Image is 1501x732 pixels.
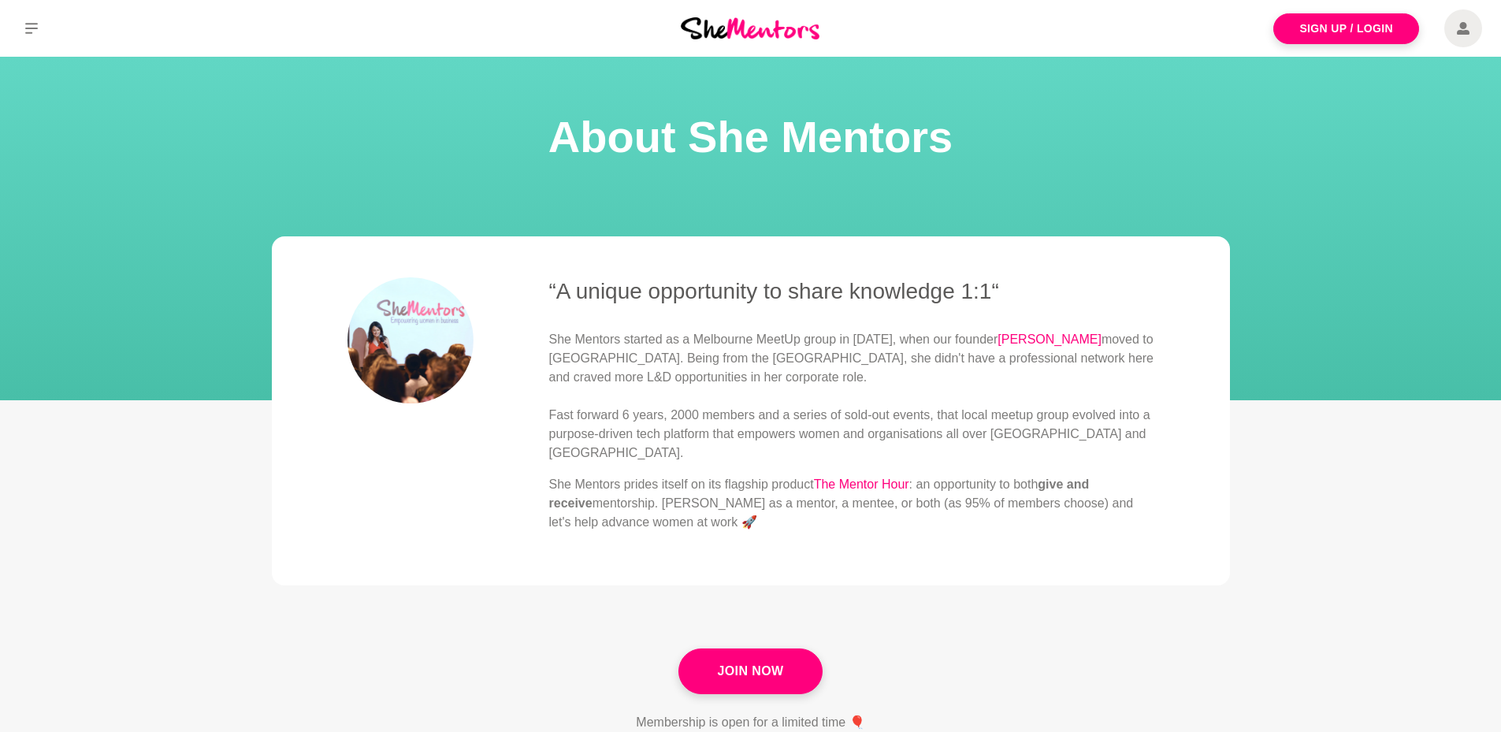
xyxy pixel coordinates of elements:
h1: About She Mentors [19,107,1482,167]
img: She Mentors Logo [681,17,819,39]
p: She Mentors started as a Melbourne MeetUp group in [DATE], when our founder moved to [GEOGRAPHIC_... [549,330,1154,463]
p: She Mentors prides itself on its flagship product : an opportunity to both mentorship. [PERSON_NA... [549,475,1154,532]
a: Join Now [678,648,822,694]
a: [PERSON_NAME] [998,333,1102,346]
p: Membership is open for a limited time 🎈 [636,713,864,732]
a: The Mentor Hour [814,477,909,491]
a: Sign Up / Login [1273,13,1419,44]
h3: “A unique opportunity to share knowledge 1:1“ [549,277,1154,305]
